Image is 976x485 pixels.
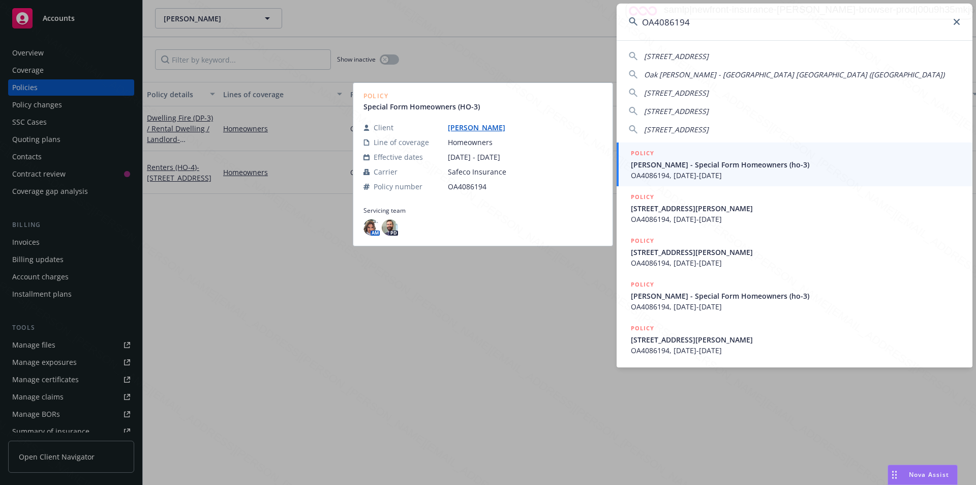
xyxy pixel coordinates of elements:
[888,465,958,485] button: Nova Assist
[631,258,960,268] span: OA4086194, [DATE]-[DATE]
[617,4,972,40] input: Search...
[631,159,960,170] span: [PERSON_NAME] - Special Form Homeowners (ho-3)
[617,318,972,361] a: POLICY[STREET_ADDRESS][PERSON_NAME]OA4086194, [DATE]-[DATE]
[631,247,960,258] span: [STREET_ADDRESS][PERSON_NAME]
[631,291,960,301] span: [PERSON_NAME] - Special Form Homeowners (ho-3)
[631,279,654,290] h5: POLICY
[631,334,960,345] span: [STREET_ADDRESS][PERSON_NAME]
[644,125,709,134] span: [STREET_ADDRESS]
[644,106,709,116] span: [STREET_ADDRESS]
[644,88,709,98] span: [STREET_ADDRESS]
[631,323,654,333] h5: POLICY
[644,70,944,79] span: Oak [PERSON_NAME] - [GEOGRAPHIC_DATA] [GEOGRAPHIC_DATA] ([GEOGRAPHIC_DATA])
[909,470,949,479] span: Nova Assist
[631,192,654,202] h5: POLICY
[617,186,972,230] a: POLICY[STREET_ADDRESS][PERSON_NAME]OA4086194, [DATE]-[DATE]
[617,142,972,186] a: POLICY[PERSON_NAME] - Special Form Homeowners (ho-3)OA4086194, [DATE]-[DATE]
[631,301,960,312] span: OA4086194, [DATE]-[DATE]
[644,51,709,61] span: [STREET_ADDRESS]
[631,345,960,356] span: OA4086194, [DATE]-[DATE]
[631,236,654,246] h5: POLICY
[617,274,972,318] a: POLICY[PERSON_NAME] - Special Form Homeowners (ho-3)OA4086194, [DATE]-[DATE]
[631,214,960,224] span: OA4086194, [DATE]-[DATE]
[617,230,972,274] a: POLICY[STREET_ADDRESS][PERSON_NAME]OA4086194, [DATE]-[DATE]
[888,465,901,484] div: Drag to move
[631,148,654,158] h5: POLICY
[631,170,960,181] span: OA4086194, [DATE]-[DATE]
[631,203,960,214] span: [STREET_ADDRESS][PERSON_NAME]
